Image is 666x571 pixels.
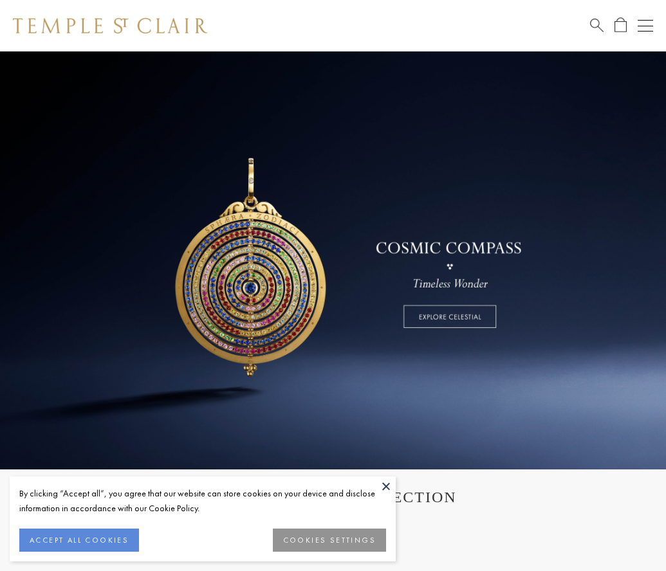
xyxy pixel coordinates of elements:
div: By clicking “Accept all”, you agree that our website can store cookies on your device and disclos... [19,486,386,516]
a: Open Shopping Bag [615,17,627,33]
button: ACCEPT ALL COOKIES [19,529,139,552]
button: COOKIES SETTINGS [273,529,386,552]
a: Search [590,17,604,33]
img: Temple St. Clair [13,18,207,33]
button: Open navigation [638,18,653,33]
